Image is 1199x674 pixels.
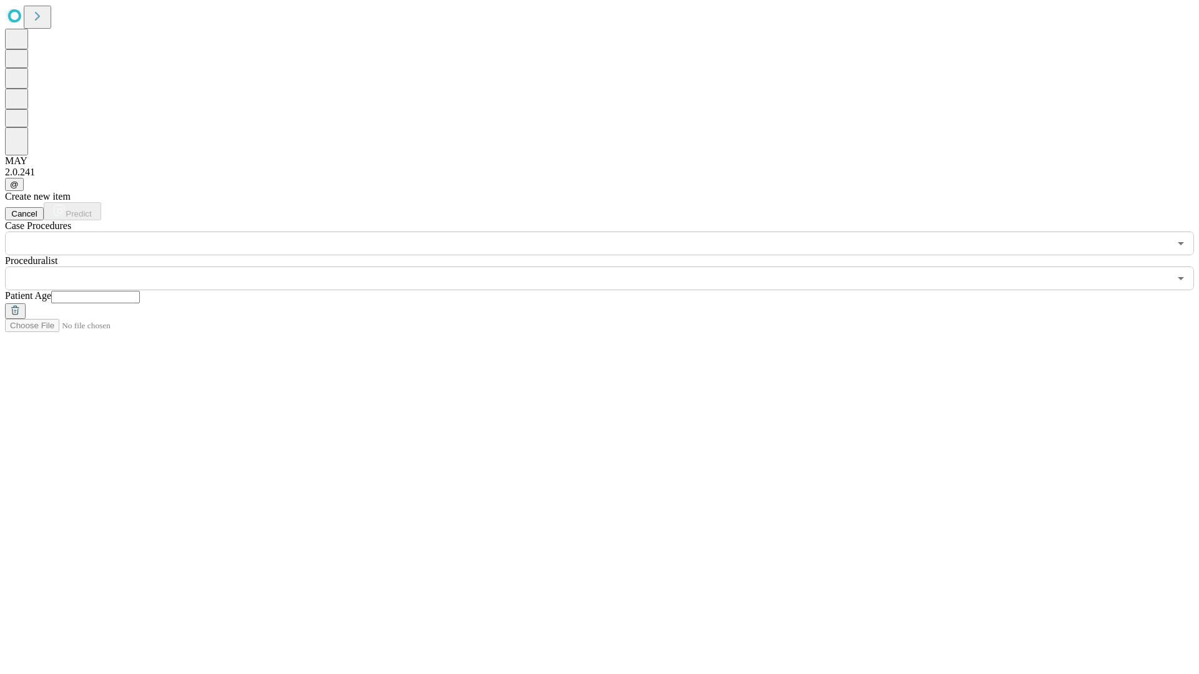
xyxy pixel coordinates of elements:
[5,290,51,301] span: Patient Age
[1172,235,1190,252] button: Open
[44,202,101,220] button: Predict
[5,155,1194,167] div: MAY
[5,255,57,266] span: Proceduralist
[5,207,44,220] button: Cancel
[5,220,71,231] span: Scheduled Procedure
[11,209,37,218] span: Cancel
[5,178,24,191] button: @
[10,180,19,189] span: @
[5,167,1194,178] div: 2.0.241
[5,191,71,202] span: Create new item
[1172,270,1190,287] button: Open
[66,209,91,218] span: Predict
